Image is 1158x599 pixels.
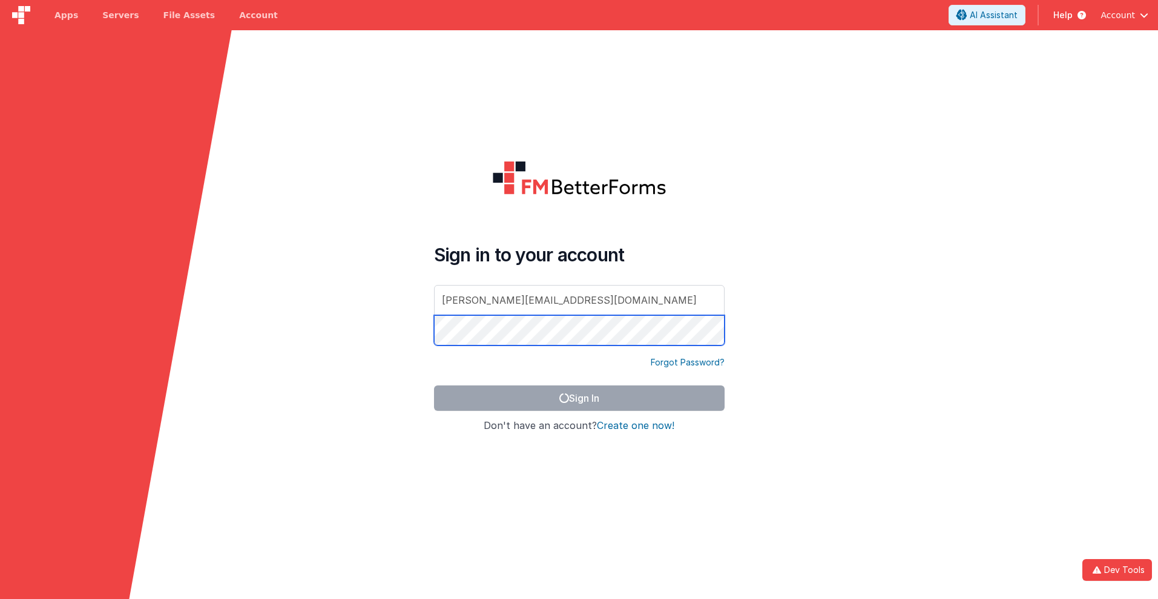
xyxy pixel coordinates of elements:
input: Email Address [434,285,725,315]
span: Apps [54,9,78,21]
button: Create one now! [597,421,674,431]
span: Account [1100,9,1135,21]
button: Dev Tools [1082,559,1152,581]
button: Account [1100,9,1148,21]
button: AI Assistant [949,5,1025,25]
span: AI Assistant [970,9,1018,21]
span: Servers [102,9,139,21]
button: Sign In [434,385,725,411]
a: Forgot Password? [651,356,725,368]
span: Help [1053,9,1073,21]
h4: Don't have an account? [434,421,725,431]
h4: Sign in to your account [434,244,725,266]
span: File Assets [163,9,215,21]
